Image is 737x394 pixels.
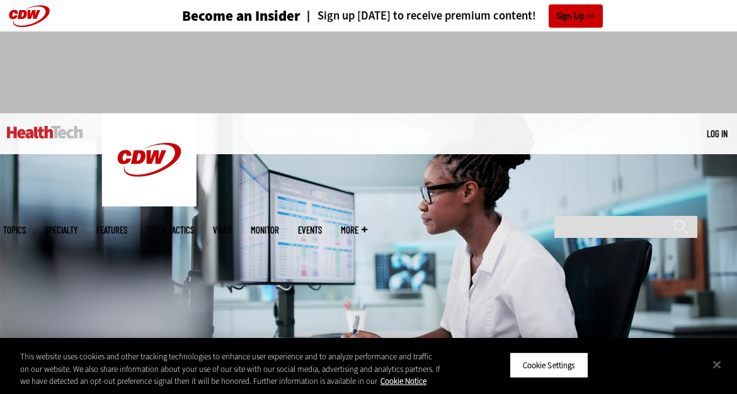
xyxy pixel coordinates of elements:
[213,225,232,235] a: Video
[703,351,731,378] button: Close
[341,225,367,235] span: More
[102,196,197,210] a: CDW
[510,352,588,378] button: Cookie Settings
[96,225,127,235] a: Features
[102,113,197,206] img: Home
[139,44,598,101] iframe: advertisement
[707,127,728,140] div: User menu
[549,4,603,28] a: Sign Up
[707,128,728,139] a: Log in
[3,225,26,235] span: Topics
[135,9,300,23] a: Become an Insider
[380,376,426,386] a: More information about your privacy
[300,10,536,22] a: Sign up [DATE] to receive premium content!
[7,126,83,138] img: Home
[251,225,279,235] a: MonITor
[20,351,442,388] div: This website uses cookies and other tracking technologies to enhance user experience and to analy...
[146,225,194,235] a: Tips & Tactics
[45,225,77,235] span: Specialty
[298,225,322,235] a: Events
[182,9,300,23] h3: Become an Insider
